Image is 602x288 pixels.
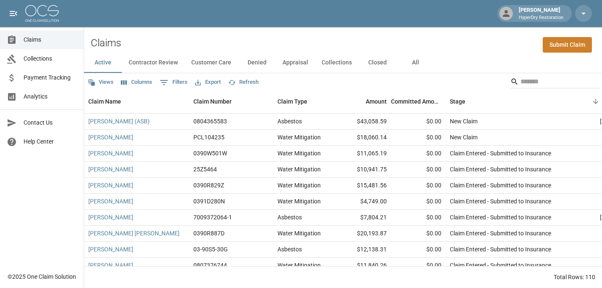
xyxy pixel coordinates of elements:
button: Denied [238,53,276,73]
div: Water Mitigation [277,149,321,157]
span: Payment Tracking [24,73,77,82]
button: Select columns [119,76,154,89]
button: Closed [359,53,396,73]
div: Asbestos [277,245,302,253]
div: $43,058.59 [336,114,391,130]
div: New Claim [450,133,478,141]
div: $0.00 [391,130,446,146]
div: Water Mitigation [277,261,321,269]
div: $12,138.31 [336,242,391,258]
div: Claim Name [84,90,189,113]
span: Contact Us [24,118,77,127]
div: Claim Number [193,90,232,113]
div: 0807376744 [193,261,227,269]
div: Water Mitigation [277,181,321,189]
div: $0.00 [391,226,446,242]
button: Export [193,76,223,89]
div: $0.00 [391,258,446,274]
div: Claim Type [277,90,307,113]
div: 7009372064-1 [193,213,232,221]
div: 0804365583 [193,117,227,125]
button: All [396,53,434,73]
div: Water Mitigation [277,197,321,205]
div: Claim Number [189,90,273,113]
div: Stage [446,90,572,113]
p: HyperDry Restoration [519,14,563,21]
div: Asbestos [277,117,302,125]
button: Refresh [226,76,261,89]
div: Search [510,75,600,90]
div: 0391D280N [193,197,225,205]
h2: Claims [91,37,121,49]
button: Customer Care [185,53,238,73]
div: Claim Entered - Submitted to Insurance [450,261,551,269]
button: open drawer [5,5,22,22]
div: Claim Name [88,90,121,113]
button: Views [86,76,116,89]
div: $7,804.21 [336,210,391,226]
div: [PERSON_NAME] [515,6,567,21]
div: Total Rows: 110 [554,273,595,281]
div: Claim Entered - Submitted to Insurance [450,213,551,221]
div: Claim Type [273,90,336,113]
button: Contractor Review [122,53,185,73]
div: $0.00 [391,210,446,226]
a: [PERSON_NAME] [88,165,133,173]
a: [PERSON_NAME] [88,213,133,221]
a: [PERSON_NAME] [88,245,133,253]
a: Submit Claim [543,37,592,53]
div: Committed Amount [391,90,441,113]
div: Claim Entered - Submitted to Insurance [450,245,551,253]
a: [PERSON_NAME] [88,133,133,141]
button: Active [84,53,122,73]
div: Water Mitigation [277,229,321,237]
div: Water Mitigation [277,133,321,141]
button: Appraisal [276,53,315,73]
div: Amount [366,90,387,113]
div: 25Z5464 [193,165,217,173]
div: $0.00 [391,146,446,162]
div: Claim Entered - Submitted to Insurance [450,149,551,157]
div: 0390R829Z [193,181,224,189]
div: New Claim [450,117,478,125]
div: Water Mitigation [277,165,321,173]
div: $15,481.56 [336,178,391,194]
div: Claim Entered - Submitted to Insurance [450,229,551,237]
div: $20,193.87 [336,226,391,242]
span: Collections [24,54,77,63]
a: [PERSON_NAME] [88,197,133,205]
div: $11,840.26 [336,258,391,274]
div: $10,941.75 [336,162,391,178]
div: dynamic tabs [84,53,602,73]
span: Help Center [24,137,77,146]
div: $0.00 [391,178,446,194]
div: $0.00 [391,242,446,258]
span: Analytics [24,92,77,101]
a: [PERSON_NAME] [88,149,133,157]
button: Collections [315,53,359,73]
div: $18,060.14 [336,130,391,146]
div: Asbestos [277,213,302,221]
div: Claim Entered - Submitted to Insurance [450,197,551,205]
div: PCL104235 [193,133,224,141]
a: [PERSON_NAME] [PERSON_NAME] [88,229,180,237]
div: $4,749.00 [336,194,391,210]
div: $0.00 [391,162,446,178]
div: Amount [336,90,391,113]
div: 0390W501W [193,149,227,157]
a: [PERSON_NAME] [88,261,133,269]
div: 03-90S5-30G [193,245,228,253]
img: ocs-logo-white-transparent.png [25,5,59,22]
div: 0390R887D [193,229,224,237]
a: [PERSON_NAME] (ASB) [88,117,150,125]
div: Claim Entered - Submitted to Insurance [450,181,551,189]
a: [PERSON_NAME] [88,181,133,189]
div: © 2025 One Claim Solution [8,272,76,281]
button: Sort [590,96,602,107]
span: Claims [24,35,77,44]
div: $0.00 [391,194,446,210]
button: Show filters [158,76,190,89]
div: Committed Amount [391,90,446,113]
div: Claim Entered - Submitted to Insurance [450,165,551,173]
div: Stage [450,90,465,113]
